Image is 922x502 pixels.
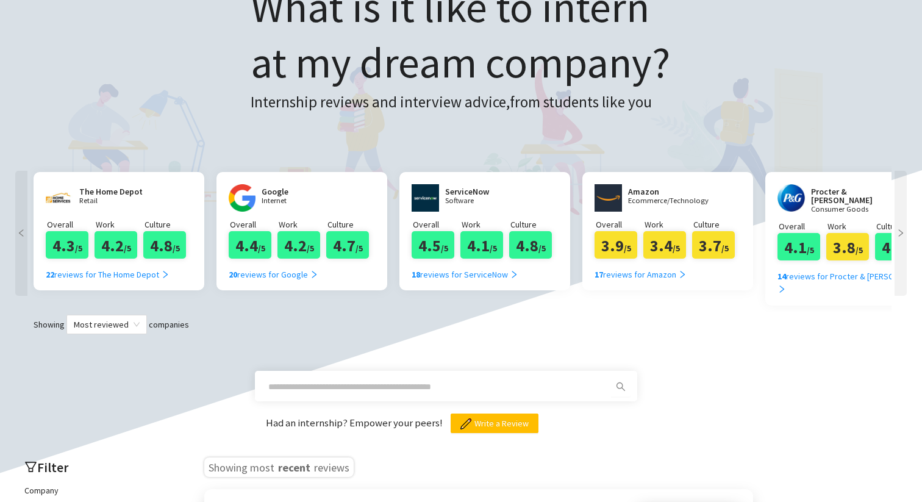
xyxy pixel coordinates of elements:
h2: Procter & [PERSON_NAME] [811,187,902,204]
img: www.aboutamazon.com [595,184,622,212]
h2: ServiceNow [445,187,518,196]
b: 14 [777,271,786,282]
a: 18reviews for ServiceNow right [412,259,518,281]
div: 4.8 [509,231,552,259]
div: reviews for Amazon [595,268,687,281]
p: Overall [596,218,643,231]
p: Work [96,218,143,231]
span: /5 [673,243,680,254]
span: /5 [490,243,497,254]
p: Overall [47,218,95,231]
div: 3.8 [826,233,869,260]
div: 3.9 [595,231,637,259]
p: Culture [145,218,192,231]
label: Company [24,484,59,497]
div: reviews for ServiceNow [412,268,518,281]
a: 22reviews for The Home Depot right [46,259,170,281]
span: right [510,270,518,279]
div: Showing companies [12,315,910,334]
div: 4.7 [326,231,369,259]
span: /5 [356,243,363,254]
span: /5 [807,245,814,256]
p: Ecommerce/Technology [628,197,709,205]
p: Work [645,218,692,231]
p: Overall [230,218,277,231]
p: Culture [693,218,741,231]
div: 4.4 [229,231,271,259]
img: pencil.png [460,418,471,429]
h3: Showing most reviews [204,457,354,477]
a: 17reviews for Amazon right [595,259,687,281]
div: 4.3 [46,231,88,259]
span: /5 [538,243,546,254]
div: 4.4 [875,233,918,260]
img: google.com [229,184,256,212]
span: recent [277,459,312,473]
b: 18 [412,269,420,280]
span: filter [24,461,37,473]
span: Most reviewed [74,315,140,334]
span: right [777,285,786,293]
h2: Amazon [628,187,709,196]
div: 4.8 [143,231,186,259]
p: Culture [510,218,558,231]
span: at my dream company? [251,35,670,89]
span: /5 [75,243,82,254]
span: right [161,270,170,279]
div: reviews for Google [229,268,318,281]
div: 4.1 [777,233,820,260]
h2: The Home Depot [79,187,152,196]
p: Work [827,220,875,233]
p: Overall [779,220,826,233]
p: Internet [262,197,335,205]
div: 4.2 [277,231,320,259]
span: /5 [124,243,131,254]
span: /5 [856,245,863,256]
b: 17 [595,269,603,280]
div: reviews for The Home Depot [46,268,170,281]
p: Consumer Goods [811,206,902,213]
span: right [895,229,907,237]
div: 4.1 [460,231,503,259]
p: Work [462,218,509,231]
div: 4.2 [95,231,137,259]
div: 3.7 [692,231,735,259]
p: Software [445,197,518,205]
span: right [678,270,687,279]
span: Had an internship? Empower your peers! [266,416,445,429]
div: 3.4 [643,231,686,259]
span: /5 [441,243,448,254]
button: search [611,377,631,396]
b: 20 [229,269,237,280]
span: /5 [624,243,631,254]
span: /5 [173,243,180,254]
div: 4.5 [412,231,454,259]
p: Culture [327,218,375,231]
span: /5 [258,243,265,254]
p: Work [279,218,326,231]
span: Write a Review [474,417,529,430]
span: right [310,270,318,279]
h2: Filter [24,457,183,478]
span: left [15,229,27,237]
span: /5 [721,243,729,254]
h2: Google [262,187,335,196]
p: Overall [413,218,460,231]
span: search [612,382,630,392]
h3: Internship reviews and interview advice, from students like you [251,90,670,115]
button: Write a Review [451,414,538,433]
a: 20reviews for Google right [229,259,318,281]
span: /5 [307,243,314,254]
b: 22 [46,269,54,280]
p: Retail [79,197,152,205]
